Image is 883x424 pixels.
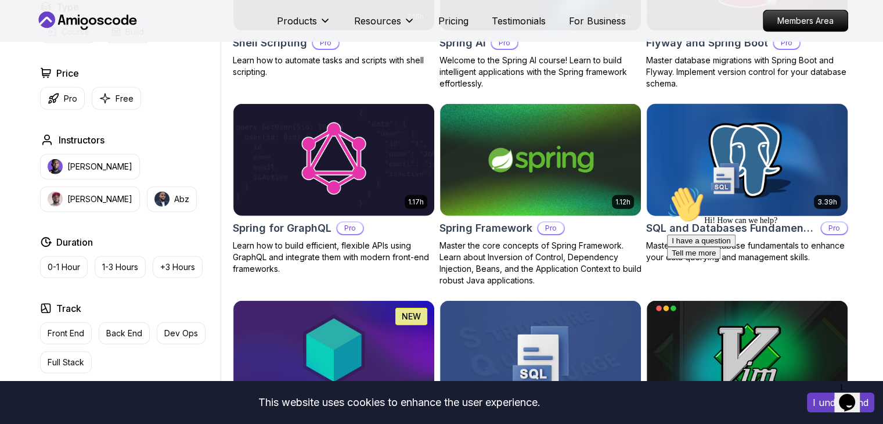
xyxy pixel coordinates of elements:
p: +3 Hours [160,261,195,273]
div: This website uses cookies to enhance the user experience. [9,390,790,415]
p: NEW [402,311,421,322]
button: Front End [40,322,92,344]
button: Free [92,87,141,110]
p: Pro [774,37,799,49]
p: Welcome to the Spring AI course! Learn to build intelligent applications with the Spring framewor... [439,55,641,89]
button: instructor imgAbz [147,186,197,212]
p: [PERSON_NAME] [67,161,132,173]
p: Back End [106,328,142,339]
img: Testcontainers with Java card [233,301,434,414]
iframe: To enrich screen reader interactions, please activate Accessibility in Grammarly extension settings [662,181,871,372]
button: 1-3 Hours [95,256,146,278]
p: Resources [354,14,401,28]
p: Learn how to build efficient, flexible APIs using GraphQL and integrate them with modern front-en... [233,240,435,275]
a: SQL and Databases Fundamentals card3.39hSQL and Databases FundamentalsProMaster SQL and database ... [646,103,848,264]
img: instructor img [48,192,63,207]
p: Front End [48,328,84,339]
img: :wave: [5,5,42,42]
button: Pro [40,87,85,110]
a: Members Area [763,10,848,32]
a: Spring for GraphQL card1.17hSpring for GraphQLProLearn how to build efficient, flexible APIs usin... [233,103,435,275]
p: Products [277,14,317,28]
h2: SQL and Databases Fundamentals [646,220,816,236]
p: Full Stack [48,357,84,368]
a: For Business [569,14,626,28]
div: 👋Hi! How can we help?I have a questionTell me more [5,5,214,78]
p: 1-3 Hours [102,261,138,273]
p: [PERSON_NAME] [67,193,132,205]
h2: Shell Scripting [233,35,307,51]
button: Back End [99,322,150,344]
p: Learn how to automate tasks and scripts with shell scripting. [233,55,435,78]
button: instructor img[PERSON_NAME] [40,186,140,212]
a: Pricing [438,14,468,28]
h2: Instructors [59,133,104,147]
a: Testimonials [492,14,546,28]
p: Pro [337,222,363,234]
img: instructor img [154,192,170,207]
img: Spring for GraphQL card [233,104,434,217]
button: 0-1 Hour [40,256,88,278]
button: Accept cookies [807,393,874,412]
iframe: chat widget [834,378,871,412]
p: Pro [492,37,517,49]
p: 1.17h [408,197,424,207]
img: Spring Framework card [440,104,641,217]
p: Master the core concepts of Spring Framework. Learn about Inversion of Control, Dependency Inject... [439,240,641,286]
h2: Spring AI [439,35,486,51]
h2: Spring for GraphQL [233,220,331,236]
button: I have a question [5,53,73,66]
button: Dev Ops [157,322,206,344]
p: Master SQL and database fundamentals to enhance your data querying and management skills. [646,240,848,263]
button: Tell me more [5,66,58,78]
button: Full Stack [40,351,92,373]
span: Hi! How can we help? [5,35,115,44]
button: +3 Hours [153,256,203,278]
h2: Price [56,66,79,80]
p: Pro [64,93,77,105]
h2: Flyway and Spring Boot [646,35,768,51]
p: Abz [174,193,189,205]
button: instructor img[PERSON_NAME] [40,154,140,179]
button: Products [277,14,331,37]
p: 1.12h [615,197,630,207]
img: SQL and Databases Fundamentals card [641,101,852,219]
p: Free [116,93,134,105]
p: Members Area [763,10,848,31]
img: Up and Running with SQL and Databases card [440,301,641,414]
img: instructor img [48,159,63,174]
p: Dev Ops [164,328,198,339]
h2: Track [56,301,81,315]
h2: Spring Framework [439,220,532,236]
img: VIM Essentials card [647,301,848,414]
p: 0-1 Hour [48,261,80,273]
p: Pro [313,37,338,49]
a: Spring Framework card1.12hSpring FrameworkProMaster the core concepts of Spring Framework. Learn ... [439,103,641,287]
h2: Duration [56,235,93,249]
p: Pro [538,222,564,234]
button: Resources [354,14,415,37]
p: Master database migrations with Spring Boot and Flyway. Implement version control for your databa... [646,55,848,89]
